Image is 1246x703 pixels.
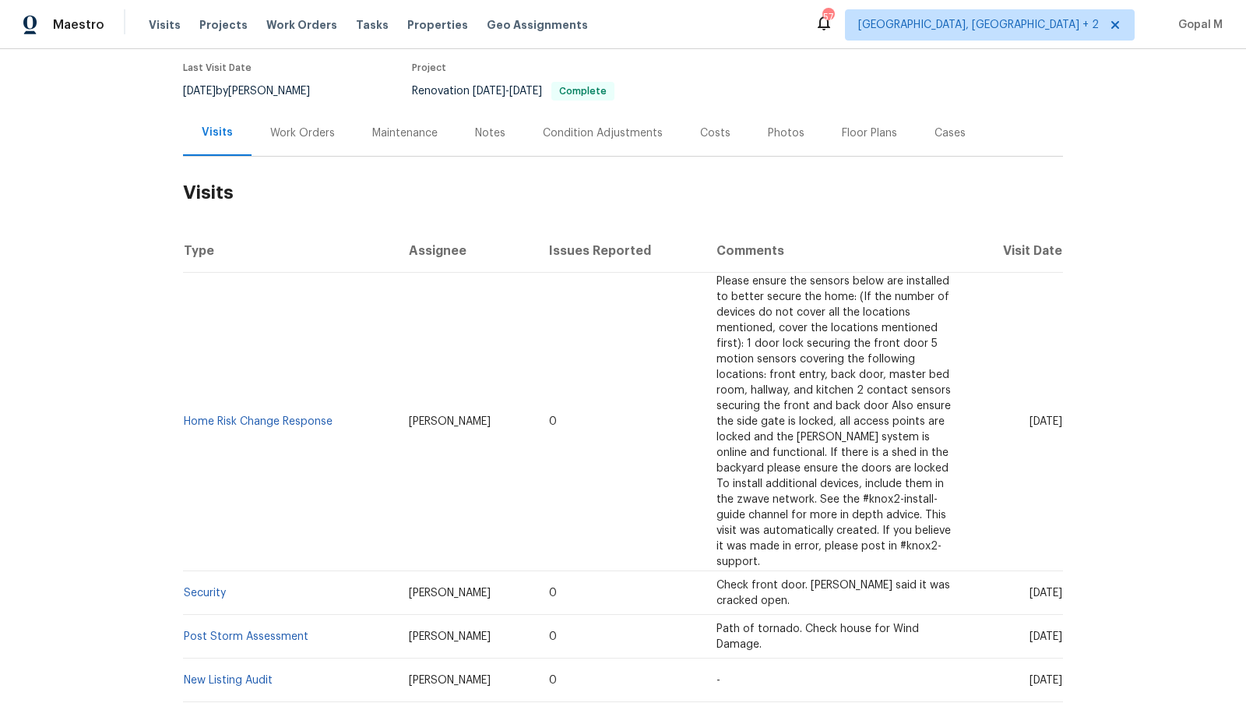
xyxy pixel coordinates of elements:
span: [PERSON_NAME] [409,588,491,599]
a: New Listing Audit [184,675,273,686]
span: 0 [549,675,557,686]
div: Cases [935,125,966,141]
span: Check front door. [PERSON_NAME] said it was cracked open. [716,580,950,606]
div: Visits [202,125,233,140]
div: by [PERSON_NAME] [183,82,329,101]
div: Work Orders [270,125,335,141]
span: [DATE] [1030,675,1062,686]
div: Costs [700,125,730,141]
span: 0 [549,631,557,642]
span: Renovation [412,86,614,97]
a: Post Storm Assessment [184,631,308,642]
span: Project [412,63,446,72]
span: Path of tornado. Check house for Wind Damage. [716,624,919,650]
div: Floor Plans [842,125,897,141]
span: Visits [149,17,181,33]
span: 0 [549,416,557,427]
span: Properties [407,17,468,33]
a: Security [184,588,226,599]
span: [DATE] [1030,631,1062,642]
span: Maestro [53,17,104,33]
span: Projects [199,17,248,33]
div: Photos [768,125,804,141]
span: - [473,86,542,97]
div: Maintenance [372,125,438,141]
span: - [716,675,720,686]
th: Issues Reported [537,229,704,273]
div: Notes [475,125,505,141]
span: Gopal M [1172,17,1223,33]
span: Geo Assignments [487,17,588,33]
span: [DATE] [1030,416,1062,427]
span: [DATE] [473,86,505,97]
th: Visit Date [968,229,1063,273]
span: 0 [549,588,557,599]
span: [DATE] [1030,588,1062,599]
a: Home Risk Change Response [184,416,333,427]
div: Condition Adjustments [543,125,663,141]
span: [PERSON_NAME] [409,675,491,686]
span: Tasks [356,19,389,30]
div: 57 [822,9,833,25]
th: Type [183,229,396,273]
th: Assignee [396,229,537,273]
h2: Visits [183,157,1063,229]
span: Please ensure the sensors below are installed to better secure the home: (If the number of device... [716,276,951,567]
span: Work Orders [266,17,337,33]
th: Comments [704,229,968,273]
span: [DATE] [183,86,216,97]
span: [PERSON_NAME] [409,416,491,427]
span: Complete [553,87,613,96]
span: [GEOGRAPHIC_DATA], [GEOGRAPHIC_DATA] + 2 [858,17,1099,33]
span: Last Visit Date [183,63,252,72]
span: [DATE] [509,86,542,97]
span: [PERSON_NAME] [409,631,491,642]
